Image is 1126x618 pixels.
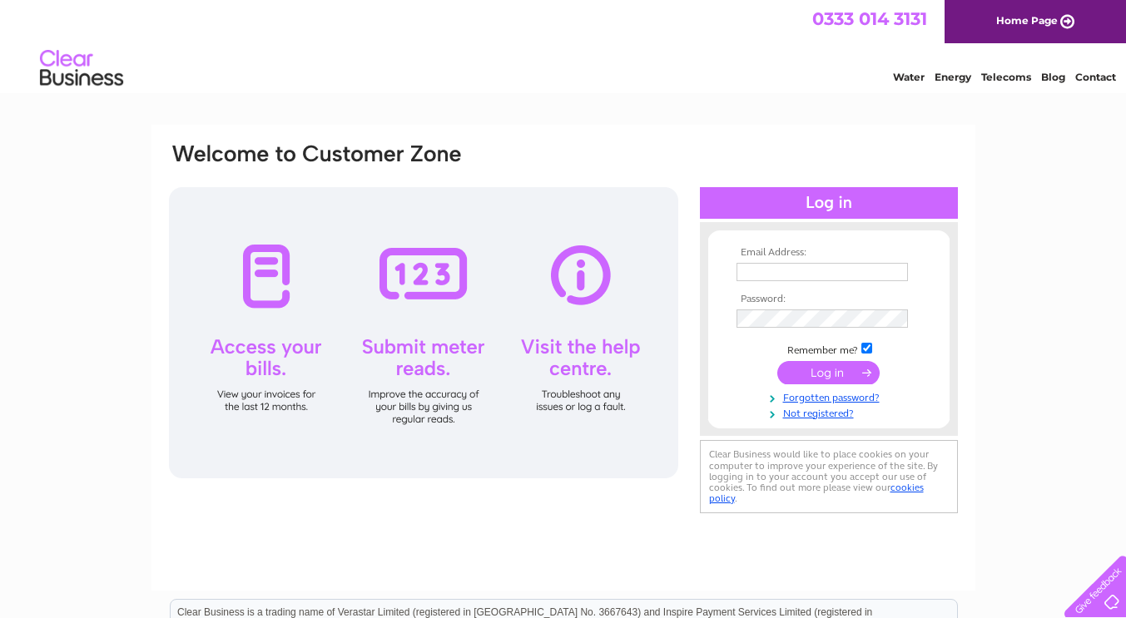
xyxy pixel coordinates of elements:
[1041,71,1065,83] a: Blog
[732,294,925,305] th: Password:
[935,71,971,83] a: Energy
[737,404,925,420] a: Not registered?
[709,482,924,504] a: cookies policy
[732,247,925,259] th: Email Address:
[893,71,925,83] a: Water
[700,440,958,512] div: Clear Business would like to place cookies on your computer to improve your experience of the sit...
[777,361,880,384] input: Submit
[812,8,927,29] a: 0333 014 3131
[981,71,1031,83] a: Telecoms
[1075,71,1116,83] a: Contact
[732,340,925,357] td: Remember me?
[171,9,957,81] div: Clear Business is a trading name of Verastar Limited (registered in [GEOGRAPHIC_DATA] No. 3667643...
[737,388,925,404] a: Forgotten password?
[39,43,124,94] img: logo.png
